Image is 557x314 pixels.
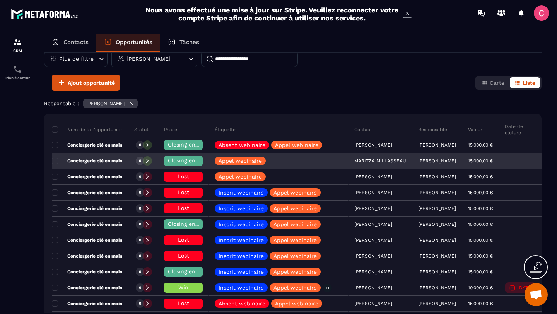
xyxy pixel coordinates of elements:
p: 15 000,00 € [468,253,493,259]
p: [PERSON_NAME] [418,285,456,290]
p: Conciergerie clé en main [52,221,122,227]
p: Étiquette [215,126,236,133]
span: Lost [178,300,189,306]
p: [PERSON_NAME] [418,269,456,275]
p: 0 [139,190,141,195]
p: Inscrit webinaire [219,253,264,259]
p: 0 [139,174,141,179]
p: Planificateur [2,76,33,80]
p: Inscrit webinaire [219,206,264,211]
p: Inscrit webinaire [219,190,264,195]
p: Absent webinaire [219,142,265,148]
p: 0 [139,158,141,164]
p: Appel webinaire [273,190,317,195]
p: Valeur [468,126,482,133]
p: 15 000,00 € [468,269,493,275]
p: Conciergerie clé en main [52,174,122,180]
span: Lost [178,173,189,179]
p: 0 [139,142,141,148]
p: +1 [323,284,332,292]
p: Conciergerie clé en main [52,237,122,243]
p: 15 000,00 € [468,301,493,306]
p: 0 [139,253,141,259]
a: Tâches [160,34,207,52]
img: scheduler [13,65,22,74]
p: 0 [139,222,141,227]
p: [PERSON_NAME] [418,237,456,243]
button: Liste [510,77,540,88]
p: Appel webinaire [273,237,317,243]
p: Date de clôture [505,123,536,136]
p: Contacts [63,39,89,46]
p: Inscrit webinaire [219,237,264,243]
p: Conciergerie clé en main [52,189,122,196]
p: Tâches [179,39,199,46]
p: [PERSON_NAME] [418,253,456,259]
p: Appel webinaire [273,222,317,227]
p: [PERSON_NAME] [418,206,456,211]
p: Conciergerie clé en main [52,158,122,164]
p: Conciergerie clé en main [52,205,122,212]
p: [PERSON_NAME] [418,190,456,195]
p: 15 000,00 € [468,174,493,179]
span: Win [178,284,188,290]
span: Closing en cours [168,157,212,164]
p: Plus de filtre [59,56,94,61]
p: Appel webinaire [219,158,262,164]
p: Conciergerie clé en main [52,142,122,148]
p: Responsable [418,126,447,133]
p: [PERSON_NAME] [418,142,456,148]
p: Conciergerie clé en main [52,253,122,259]
p: Inscrit webinaire [219,222,264,227]
p: 15 000,00 € [468,158,493,164]
span: Lost [178,253,189,259]
p: Inscrit webinaire [219,269,264,275]
p: Inscrit webinaire [219,285,264,290]
p: Appel webinaire [219,174,262,179]
p: Appel webinaire [273,269,317,275]
p: [PERSON_NAME] [87,101,125,106]
a: schedulerschedulerPlanificateur [2,59,33,86]
p: 15 000,00 € [468,142,493,148]
a: Opportunités [96,34,160,52]
p: Appel webinaire [275,142,318,148]
p: 0 [139,237,141,243]
p: Appel webinaire [273,206,317,211]
p: [DATE] [518,285,533,290]
p: Conciergerie clé en main [52,269,122,275]
p: 15 000,00 € [468,237,493,243]
img: formation [13,38,22,47]
p: Statut [134,126,149,133]
p: 0 [139,301,141,306]
span: Liste [523,80,535,86]
span: Lost [178,237,189,243]
div: Ouvrir le chat [525,283,548,306]
span: Closing en cours [168,221,212,227]
p: Appel webinaire [275,301,318,306]
p: Appel webinaire [273,285,317,290]
p: Conciergerie clé en main [52,300,122,307]
p: 15 000,00 € [468,190,493,195]
button: Ajout opportunité [52,75,120,91]
p: Appel webinaire [273,253,317,259]
p: [PERSON_NAME] [126,56,171,61]
p: 0 [139,285,141,290]
p: 0 [139,206,141,211]
button: Carte [477,77,509,88]
p: [PERSON_NAME] [418,301,456,306]
p: [PERSON_NAME] [418,222,456,227]
span: Carte [490,80,504,86]
span: Ajout opportunité [68,79,115,87]
span: Lost [178,189,189,195]
p: Absent webinaire [219,301,265,306]
p: 10 000,00 € [468,285,493,290]
a: Contacts [44,34,96,52]
p: Phase [164,126,177,133]
h2: Nous avons effectué une mise à jour sur Stripe. Veuillez reconnecter votre compte Stripe afin de ... [145,6,399,22]
p: [PERSON_NAME] [418,158,456,164]
span: Lost [178,205,189,211]
p: Nom de la l'opportunité [52,126,122,133]
p: Contact [354,126,372,133]
p: CRM [2,49,33,53]
a: formationformationCRM [2,32,33,59]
